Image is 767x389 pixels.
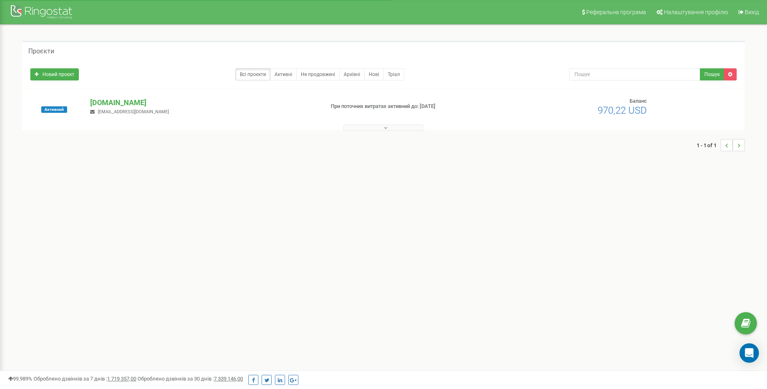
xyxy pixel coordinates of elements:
div: Open Intercom Messenger [740,343,759,363]
span: [EMAIL_ADDRESS][DOMAIN_NAME] [98,109,169,114]
span: Реферальна програма [586,9,646,15]
span: 99,989% [8,376,32,382]
a: Активні [270,68,297,80]
span: Баланс [630,98,647,104]
input: Пошук [569,68,700,80]
span: Активний [41,106,67,113]
h5: Проєкти [28,48,54,55]
span: Налаштування профілю [664,9,728,15]
u: 7 339 146,00 [214,376,243,382]
a: Тріал [383,68,404,80]
a: Нові [364,68,384,80]
a: Всі проєкти [235,68,270,80]
nav: ... [697,131,745,159]
a: Не продовжені [296,68,340,80]
span: 1 - 1 of 1 [697,139,721,151]
p: При поточних витратах активний до: [DATE] [331,103,498,110]
u: 1 719 357,00 [107,376,136,382]
a: Архівні [339,68,365,80]
p: [DOMAIN_NAME] [90,97,317,108]
button: Пошук [700,68,724,80]
span: Оброблено дзвінків за 30 днів : [137,376,243,382]
span: Вихід [745,9,759,15]
span: Оброблено дзвінків за 7 днів : [34,376,136,382]
a: Новий проєкт [30,68,79,80]
span: 970,22 USD [598,105,647,116]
